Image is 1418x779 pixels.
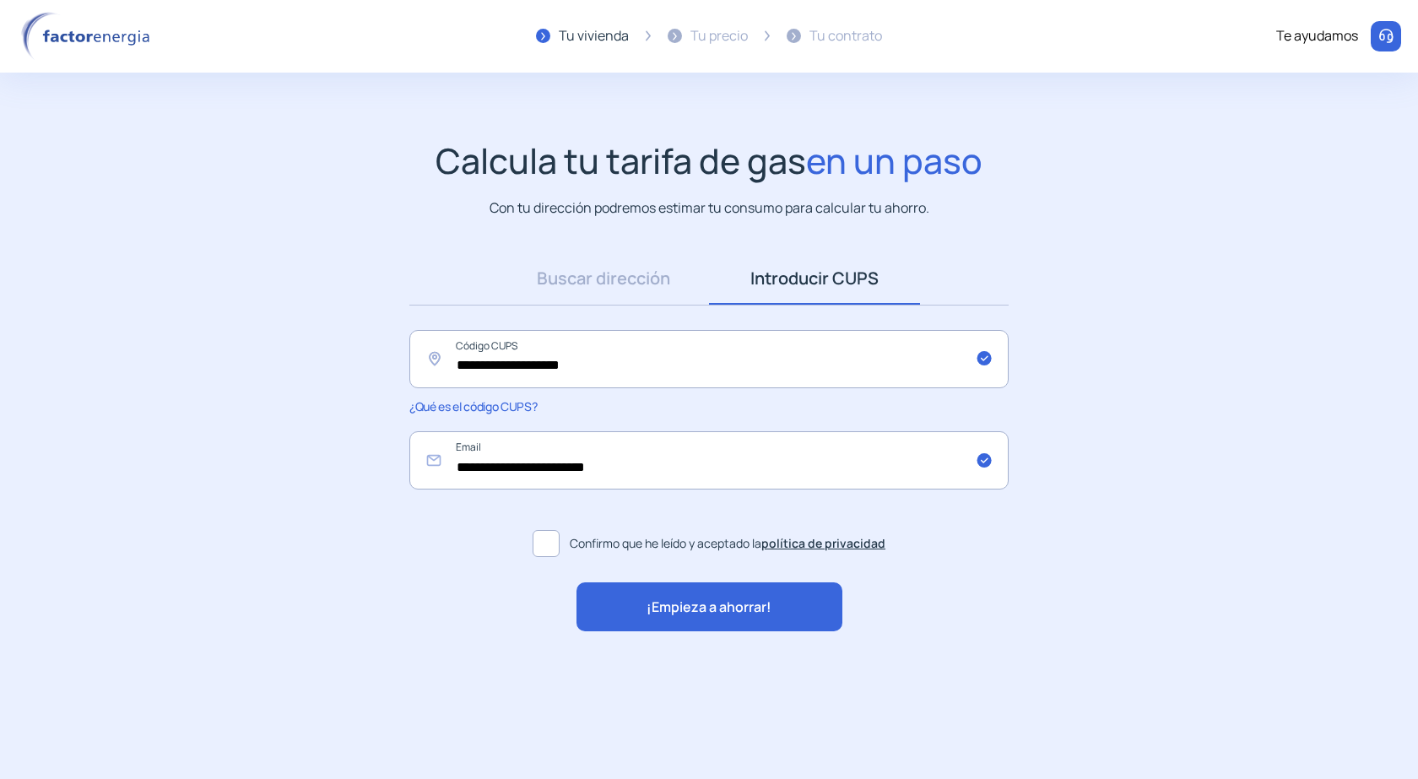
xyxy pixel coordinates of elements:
span: en un paso [806,137,982,184]
p: Con tu dirección podremos estimar tu consumo para calcular tu ahorro. [490,197,929,219]
div: Tu contrato [809,25,882,47]
span: ¡Empieza a ahorrar! [647,597,771,619]
span: ¿Qué es el código CUPS? [409,398,537,414]
div: Te ayudamos [1276,25,1358,47]
a: Introducir CUPS [709,252,920,305]
a: Buscar dirección [498,252,709,305]
img: logo factor [17,12,160,61]
span: Confirmo que he leído y aceptado la [570,534,885,553]
h1: Calcula tu tarifa de gas [436,140,982,181]
div: Tu vivienda [559,25,629,47]
div: Tu precio [690,25,748,47]
img: llamar [1377,28,1394,45]
a: política de privacidad [761,535,885,551]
